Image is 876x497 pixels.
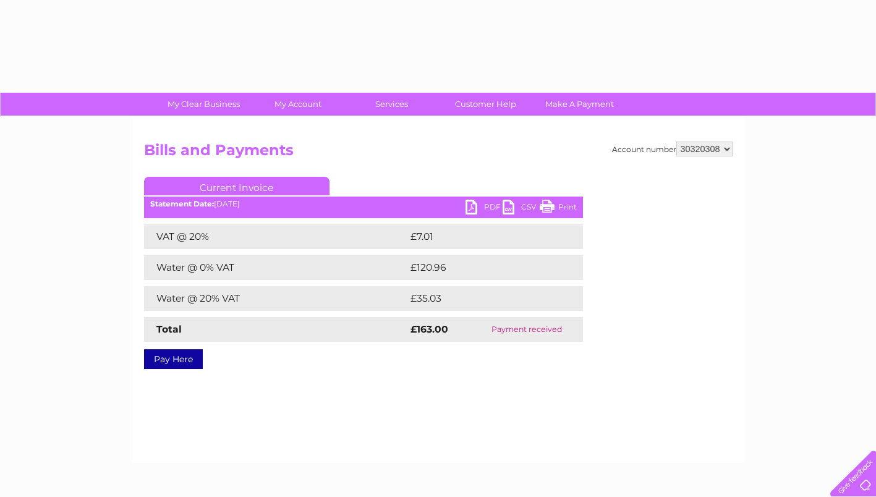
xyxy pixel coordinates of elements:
[144,177,330,195] a: Current Invoice
[144,349,203,369] a: Pay Here
[466,200,503,218] a: PDF
[407,255,561,280] td: £120.96
[341,93,443,116] a: Services
[144,255,407,280] td: Water @ 0% VAT
[407,286,558,311] td: £35.03
[612,142,733,156] div: Account number
[144,142,733,165] h2: Bills and Payments
[150,199,214,208] b: Statement Date:
[247,93,349,116] a: My Account
[540,200,577,218] a: Print
[144,224,407,249] td: VAT @ 20%
[410,323,448,335] strong: £163.00
[529,93,631,116] a: Make A Payment
[144,286,407,311] td: Water @ 20% VAT
[144,200,583,208] div: [DATE]
[156,323,182,335] strong: Total
[153,93,255,116] a: My Clear Business
[503,200,540,218] a: CSV
[407,224,552,249] td: £7.01
[435,93,537,116] a: Customer Help
[471,317,583,342] td: Payment received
